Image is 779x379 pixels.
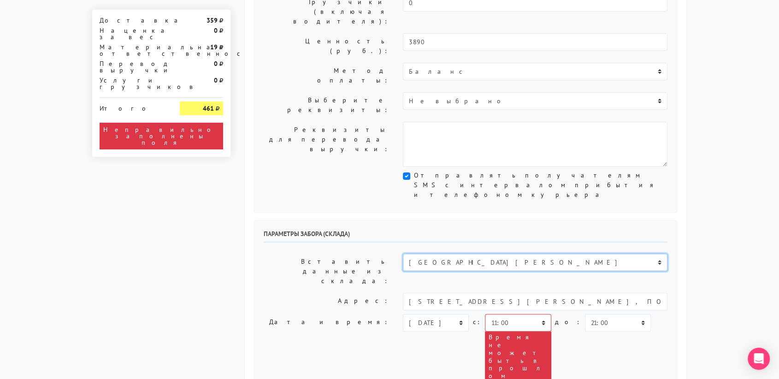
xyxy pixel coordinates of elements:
strong: 0 [214,26,218,35]
label: c: [472,314,481,330]
div: Услуги грузчиков [93,77,173,90]
div: Материальная ответственность [93,44,173,57]
div: Перевод выручки [93,60,173,73]
label: Адрес: [257,293,396,310]
label: Отправлять получателям SMS с интервалом прибытия и телефоном курьера [414,171,667,200]
label: Вставить данные из склада: [257,254,396,289]
div: Неправильно заполнены поля [100,123,223,149]
h6: Параметры забора (склада) [264,230,667,243]
label: до: [555,314,581,330]
div: Доставка [93,17,173,24]
div: Итого [100,101,166,112]
strong: 0 [214,59,218,68]
strong: 19 [210,43,218,51]
strong: 0 [214,76,218,84]
label: Реквизиты для перевода выручки: [257,122,396,167]
strong: 359 [207,16,218,24]
label: Ценность (руб.): [257,33,396,59]
label: Метод оплаты: [257,63,396,89]
div: Наценка за вес [93,27,173,40]
strong: 461 [203,104,214,113]
div: Open Intercom Messenger [748,348,770,370]
label: Выберите реквизиты: [257,92,396,118]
